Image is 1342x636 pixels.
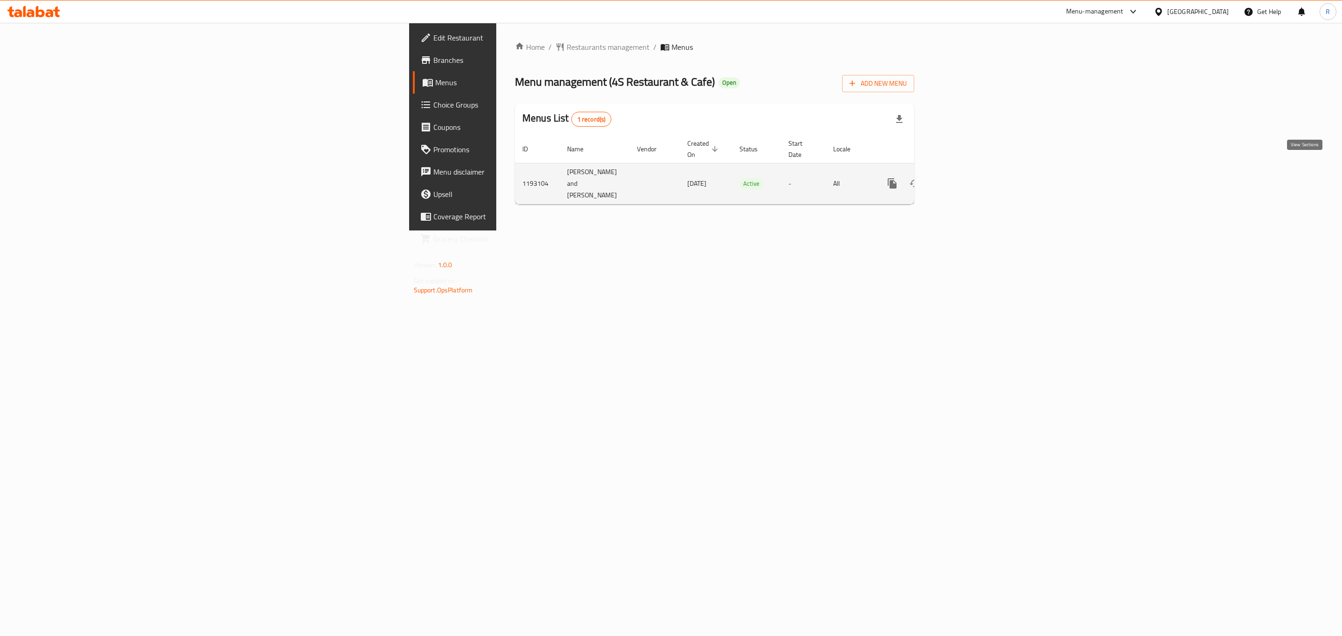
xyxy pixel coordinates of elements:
span: Vendor [637,143,669,155]
span: Menus [671,41,693,53]
a: Choice Groups [413,94,633,116]
span: Coupons [433,122,626,133]
span: Grocery Checklist [433,233,626,244]
div: Export file [888,108,911,130]
span: Active [739,178,763,189]
span: Open [719,79,740,87]
span: Created On [687,138,721,160]
span: Menus [435,77,626,88]
div: [GEOGRAPHIC_DATA] [1167,7,1229,17]
span: Branches [433,54,626,66]
div: Open [719,77,740,88]
div: Menu-management [1066,6,1123,17]
button: more [881,172,904,195]
button: Add New Menu [842,75,914,92]
a: Coverage Report [413,205,633,228]
a: Promotions [413,138,633,161]
a: Edit Restaurant [413,27,633,49]
a: Menus [413,71,633,94]
span: Add New Menu [849,78,907,89]
a: Upsell [413,183,633,205]
a: Coupons [413,116,633,138]
h2: Menus List [522,111,611,127]
span: ID [522,143,540,155]
span: Coverage Report [433,211,626,222]
table: enhanced table [515,135,978,204]
div: Total records count [571,112,612,127]
span: Name [567,143,596,155]
li: / [653,41,657,53]
span: Upsell [433,189,626,200]
span: Locale [833,143,863,155]
th: Actions [874,135,978,163]
span: Choice Groups [433,99,626,110]
span: 1.0.0 [438,259,452,271]
span: Menu disclaimer [433,166,626,177]
td: All [826,163,874,204]
span: Version: [414,259,437,271]
span: Get support on: [414,275,457,287]
span: [DATE] [687,177,706,189]
a: Menu disclaimer [413,161,633,183]
a: Grocery Checklist [413,228,633,250]
div: Active [739,178,763,189]
td: - [781,163,826,204]
button: Change Status [904,172,926,195]
span: Promotions [433,144,626,155]
span: Start Date [788,138,815,160]
span: R [1326,7,1330,17]
a: Branches [413,49,633,71]
a: Support.OpsPlatform [414,284,473,296]
span: Status [739,143,770,155]
span: 1 record(s) [572,115,611,124]
span: Edit Restaurant [433,32,626,43]
nav: breadcrumb [515,41,914,53]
